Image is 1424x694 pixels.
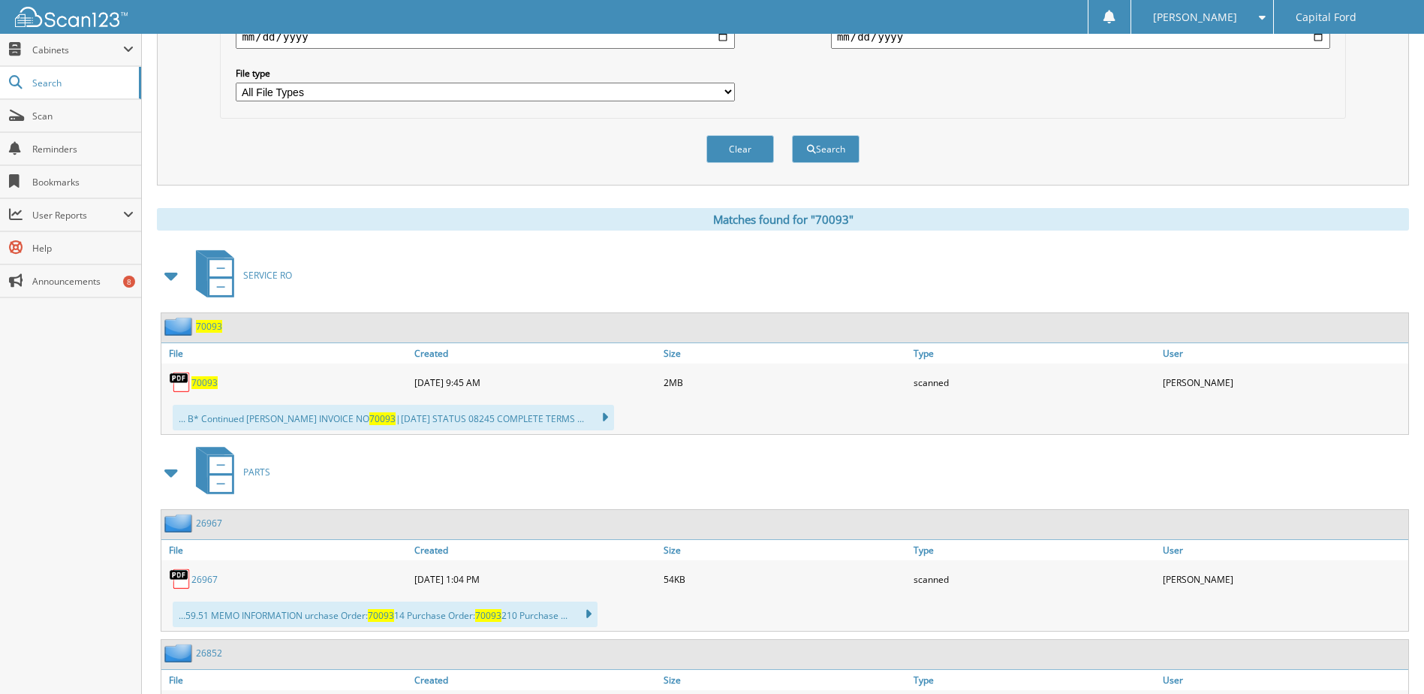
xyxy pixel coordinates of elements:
div: [DATE] 9:45 AM [411,367,660,397]
a: 26967 [196,517,222,530]
span: Capital Ford [1296,13,1356,22]
span: 70093 [369,412,396,425]
a: Size [660,670,909,690]
a: 70093 [196,320,222,333]
div: ... B* Continued [PERSON_NAME] INVOICE NO |[DATE] STATUS 08245 COMPLETE TERMS ... [173,405,614,430]
a: Created [411,343,660,364]
span: Bookmarks [32,176,134,189]
span: Announcements [32,275,134,288]
a: 26852 [196,647,222,659]
button: Search [792,135,860,163]
div: ...59.51 MEMO INFORMATION urchase Order: 14 Purchase Order: 210 Purchase ... [173,602,598,627]
div: scanned [910,367,1159,397]
a: Type [910,670,1159,690]
a: Size [660,540,909,560]
img: folder2.png [164,317,196,336]
div: Matches found for "70093" [157,208,1409,231]
span: 70093 [475,609,501,622]
span: User Reports [32,209,123,222]
div: 2MB [660,367,909,397]
a: 70093 [191,376,218,389]
span: Cabinets [32,44,123,56]
input: end [831,25,1330,49]
a: Size [660,343,909,364]
a: User [1159,343,1408,364]
a: Type [910,343,1159,364]
img: folder2.png [164,644,196,662]
a: User [1159,540,1408,560]
span: Search [32,77,131,89]
span: SERVICE RO [243,269,292,282]
a: PARTS [187,442,270,502]
div: 54KB [660,564,909,594]
label: File type [236,67,735,80]
div: scanned [910,564,1159,594]
img: PDF.png [169,568,191,590]
input: start [236,25,735,49]
a: File [161,343,411,364]
span: Help [32,242,134,255]
a: File [161,670,411,690]
img: scan123-logo-white.svg [15,7,128,27]
span: [PERSON_NAME] [1153,13,1237,22]
a: Created [411,540,660,560]
a: File [161,540,411,560]
a: User [1159,670,1408,690]
a: Created [411,670,660,690]
img: folder2.png [164,514,196,533]
a: SERVICE RO [187,246,292,305]
a: 26967 [191,573,218,586]
div: 8 [123,276,135,288]
span: 70093 [368,609,394,622]
span: Scan [32,110,134,122]
span: Reminders [32,143,134,155]
div: [PERSON_NAME] [1159,564,1408,594]
img: PDF.png [169,371,191,394]
span: PARTS [243,466,270,478]
div: [PERSON_NAME] [1159,367,1408,397]
a: Type [910,540,1159,560]
button: Clear [706,135,774,163]
div: [DATE] 1:04 PM [411,564,660,594]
